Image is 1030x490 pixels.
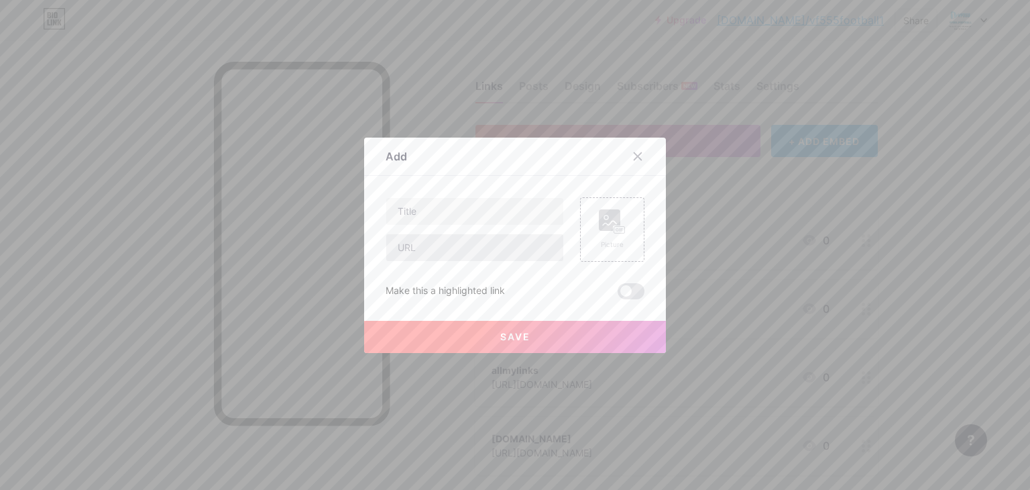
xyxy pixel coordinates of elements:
span: Save [500,331,530,342]
input: URL [386,234,563,261]
input: Title [386,198,563,225]
button: Save [364,321,666,353]
div: Add [386,148,407,164]
div: Picture [599,240,626,250]
div: Make this a highlighted link [386,283,505,299]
